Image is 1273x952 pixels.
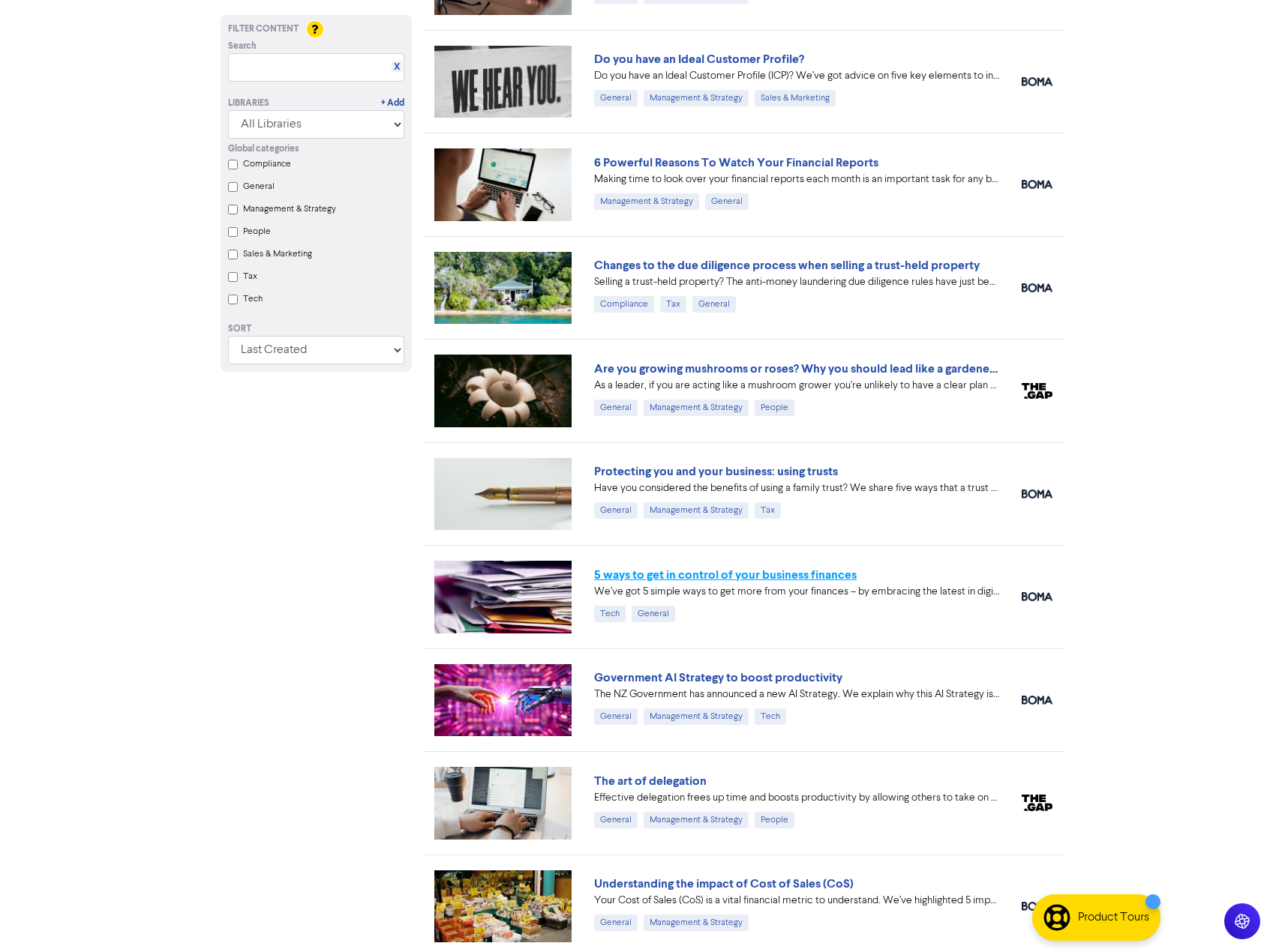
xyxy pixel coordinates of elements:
[1085,790,1273,952] iframe: Chat Widget
[594,274,999,290] div: Selling a trust-held property? The anti-money laundering due diligence rules have just been simpl...
[644,90,749,106] div: Management & Strategy
[1022,283,1052,292] img: boma
[594,502,638,519] div: General
[381,97,404,110] a: + Add
[594,480,999,496] div: Have you considered the benefits of using a family trust? We share five ways that a trust can hel...
[243,292,263,306] label: Tech
[594,876,854,891] a: Understanding the impact of Cost of Sales (CoS)
[1022,77,1052,86] img: boma
[243,157,291,171] label: Compliance
[228,40,257,53] span: Search
[594,68,999,84] div: Do you have an Ideal Customer Profile (ICP)? We’ve got advice on five key elements to include in ...
[594,915,638,931] div: General
[594,812,638,828] div: General
[594,567,857,582] a: 5 ways to get in control of your business finances
[755,708,786,725] div: Tech
[594,378,999,394] div: As a leader, if you are acting like a mushroom grower you’re unlikely to have a clear plan yourse...
[1022,696,1052,705] img: boma
[228,142,404,156] div: Global categories
[594,90,638,106] div: General
[1022,902,1052,911] img: boma
[594,400,638,416] div: General
[594,774,707,789] a: The art of delegation
[1022,180,1052,189] img: boma_accounting
[755,90,836,106] div: Sales & Marketing
[594,790,999,806] div: Effective delegation frees up time and boosts productivity by allowing others to take on tasks. A...
[660,296,686,313] div: Tax
[1022,383,1052,400] img: thegap
[228,322,404,336] div: Sort
[594,687,999,702] div: The NZ Government has announced a new AI Strategy. We explain why this AI Strategy is needed and ...
[594,708,638,725] div: General
[594,670,842,685] a: Government AI Strategy to boost productivity
[243,270,257,283] label: Tax
[594,193,699,210] div: Management & Strategy
[1022,592,1052,601] img: boma_accounting
[228,97,269,110] div: Libraries
[644,400,749,416] div: Management & Strategy
[755,812,794,828] div: People
[1022,489,1052,498] img: boma
[594,606,626,622] div: Tech
[632,606,675,622] div: General
[705,193,749,210] div: General
[755,400,794,416] div: People
[594,155,878,170] a: 6 Powerful Reasons To Watch Your Financial Reports
[644,502,749,519] div: Management & Strategy
[644,915,749,931] div: Management & Strategy
[228,22,404,36] div: Filter Content
[594,361,1067,376] a: Are you growing mushrooms or roses? Why you should lead like a gardener, not a grower
[594,464,838,479] a: Protecting you and your business: using trusts
[594,296,654,313] div: Compliance
[394,61,400,73] a: X
[594,584,999,600] div: We’ve got 5 simple ways to get more from your finances – by embracing the latest in digital accou...
[243,180,275,193] label: General
[594,52,804,67] a: Do you have an Ideal Customer Profile?
[755,502,781,519] div: Tax
[594,258,980,273] a: Changes to the due diligence process when selling a trust-held property
[243,225,271,238] label: People
[1022,795,1052,811] img: thegap
[692,296,736,313] div: General
[644,708,749,725] div: Management & Strategy
[644,812,749,828] div: Management & Strategy
[594,172,999,187] div: Making time to look over your financial reports each month is an important task for any business ...
[243,202,336,216] label: Management & Strategy
[243,247,312,261] label: Sales & Marketing
[594,893,999,909] div: Your Cost of Sales (CoS) is a vital financial metric to understand. We’ve highlighted 5 important...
